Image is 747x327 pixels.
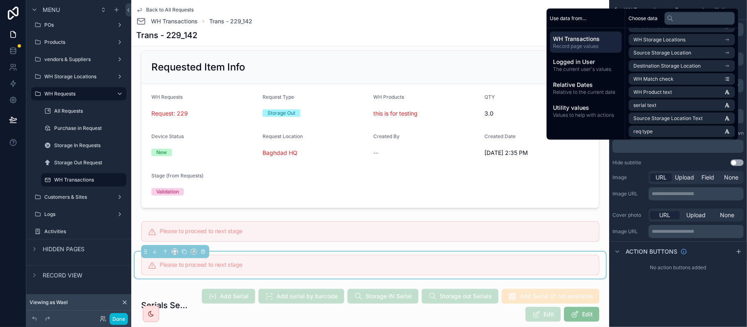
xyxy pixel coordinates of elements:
h1: Trans - 229_142 [136,30,197,41]
div: scrollable content [547,28,625,125]
label: POs [44,22,113,28]
span: Choose data [629,15,658,21]
label: Image URL [612,228,645,235]
span: Upload [675,173,694,182]
label: Image [612,174,645,181]
span: Viewing as Wael [30,299,68,306]
a: vendors & Suppliers [31,53,126,66]
span: Action buttons [626,248,677,256]
h5: Please to proceed to next stage [160,262,592,268]
a: Activities [31,225,126,238]
label: WH Requests [44,91,110,97]
span: Record view [43,271,82,279]
span: Relative to the current date [553,89,619,95]
span: Upload [687,211,706,219]
a: WH Requests [31,87,126,100]
a: Back to All Requests [136,7,194,13]
span: Use data from... [550,15,587,21]
span: Logged in User [553,58,619,66]
a: Trans - 229_142 [209,17,252,25]
label: Storage In Requests [54,142,125,149]
a: WH Transactions [136,16,198,26]
a: Storage In Requests [41,139,126,152]
label: Customers & Sites [44,194,113,200]
label: WH Storage Locations [44,73,113,80]
div: scrollable content [649,187,744,200]
a: Customers & Sites [31,191,126,204]
span: Record page values [553,43,619,50]
span: URL [660,211,671,219]
label: Products [44,39,113,45]
label: vendors & Suppliers [44,56,113,63]
span: None [724,173,738,182]
button: Done [110,313,128,325]
label: Purchase in Request [54,125,125,132]
span: URL [656,173,667,182]
label: Activities [44,228,125,235]
span: None [720,211,735,219]
span: Values to help with actions [553,112,619,118]
div: No action buttons added [609,261,747,274]
a: POs [31,18,126,32]
div: scrollable content [612,140,744,153]
label: All Requests [54,108,125,114]
span: Utility values [553,104,619,112]
label: Logs [44,211,113,218]
span: Relative Dates [553,81,619,89]
span: Hidden pages [43,245,85,253]
label: Storage Out Request [54,159,125,166]
label: Image URL [612,191,645,197]
span: WH Transactions [624,7,664,13]
span: Field [701,173,714,182]
span: WH Transactions [553,35,619,43]
span: Notice [715,7,730,13]
span: The current user's values [553,66,619,73]
label: Hide subtitle [612,159,641,166]
span: Back to All Requests [146,7,194,13]
a: Purchase in Request [41,122,126,135]
span: WH Transactions [151,17,198,25]
a: All Requests [41,104,126,118]
a: Storage Out Request [41,156,126,169]
div: scrollable content [649,225,744,238]
label: WH Transactions [54,177,121,183]
span: Menu [43,6,60,14]
a: WH Transactions [41,173,126,186]
a: Logs [31,208,126,221]
a: WH Storage Locations [31,70,126,83]
a: Products [31,36,126,49]
span: Base record [675,7,704,13]
label: Cover photo [612,212,645,218]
